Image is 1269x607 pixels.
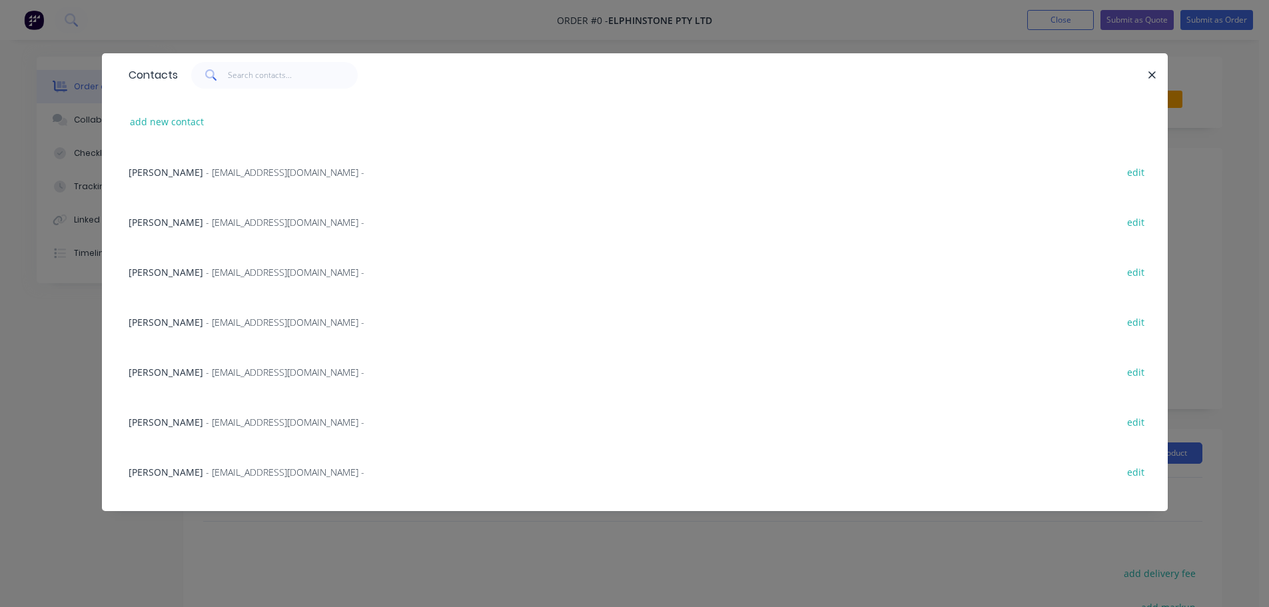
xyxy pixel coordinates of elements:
span: - [EMAIL_ADDRESS][DOMAIN_NAME] - [206,366,364,378]
span: - [EMAIL_ADDRESS][DOMAIN_NAME] - [206,416,364,428]
span: [PERSON_NAME] [129,316,203,328]
button: edit [1120,213,1152,231]
button: edit [1120,263,1152,281]
input: Search contacts... [228,62,358,89]
button: edit [1120,362,1152,380]
span: [PERSON_NAME] [129,216,203,229]
span: - [EMAIL_ADDRESS][DOMAIN_NAME] - [206,466,364,478]
span: [PERSON_NAME] [129,166,203,179]
span: [PERSON_NAME] [129,366,203,378]
span: - [EMAIL_ADDRESS][DOMAIN_NAME] - [206,316,364,328]
span: - [EMAIL_ADDRESS][DOMAIN_NAME] - [206,266,364,279]
div: Contacts [122,54,178,97]
button: edit [1120,412,1152,430]
button: edit [1120,312,1152,330]
span: [PERSON_NAME] [129,416,203,428]
span: [PERSON_NAME] [129,266,203,279]
button: edit [1120,462,1152,480]
span: [PERSON_NAME] [129,466,203,478]
button: add new contact [123,113,211,131]
button: edit [1120,163,1152,181]
span: - [EMAIL_ADDRESS][DOMAIN_NAME] - [206,216,364,229]
span: - [EMAIL_ADDRESS][DOMAIN_NAME] - [206,166,364,179]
